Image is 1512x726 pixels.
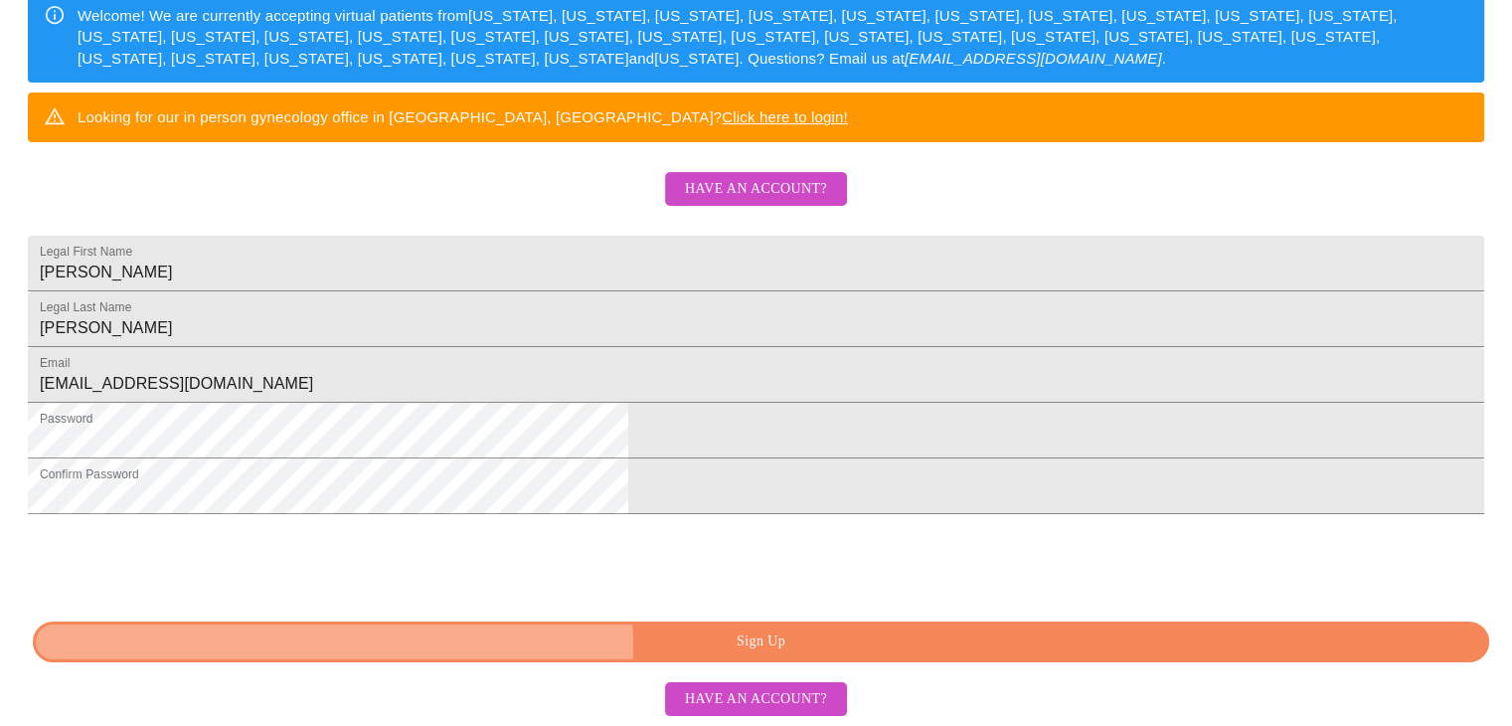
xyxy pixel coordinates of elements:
span: Have an account? [685,177,827,202]
em: [EMAIL_ADDRESS][DOMAIN_NAME] [905,50,1162,67]
a: Have an account? [660,689,852,706]
button: Sign Up [33,622,1489,662]
button: Have an account? [665,682,847,717]
a: Have an account? [660,194,852,211]
span: Have an account? [685,687,827,712]
a: Click here to login! [722,108,848,125]
button: Have an account? [665,172,847,207]
div: Looking for our in person gynecology office in [GEOGRAPHIC_DATA], [GEOGRAPHIC_DATA]? [78,98,848,135]
span: Sign Up [56,630,1466,654]
iframe: reCAPTCHA [28,524,330,602]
